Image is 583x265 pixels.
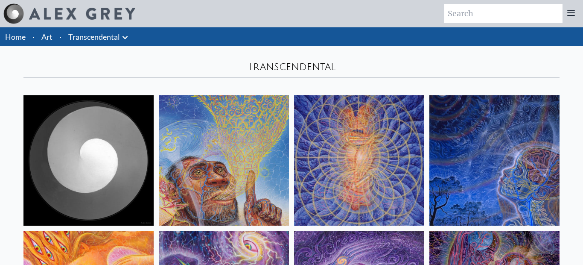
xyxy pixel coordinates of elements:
input: Search [444,4,563,23]
li: · [29,27,38,46]
img: Polar Unity Spiral, 1975, Alex Grey [23,95,154,226]
a: Home [5,32,26,41]
li: · [56,27,65,46]
div: Transcendental [23,60,560,74]
a: Art [41,31,52,43]
a: Transcendental [68,31,120,43]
